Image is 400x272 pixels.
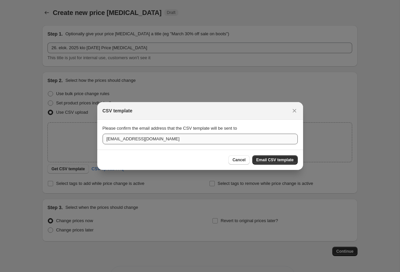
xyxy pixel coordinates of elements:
[256,157,294,163] span: Email CSV template
[228,155,249,165] button: Cancel
[103,126,237,131] span: Please confirm the email address that the CSV template will be sent to
[252,155,298,165] button: Email CSV template
[290,106,299,115] button: Close
[232,157,245,163] span: Cancel
[103,107,132,114] h2: CSV template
